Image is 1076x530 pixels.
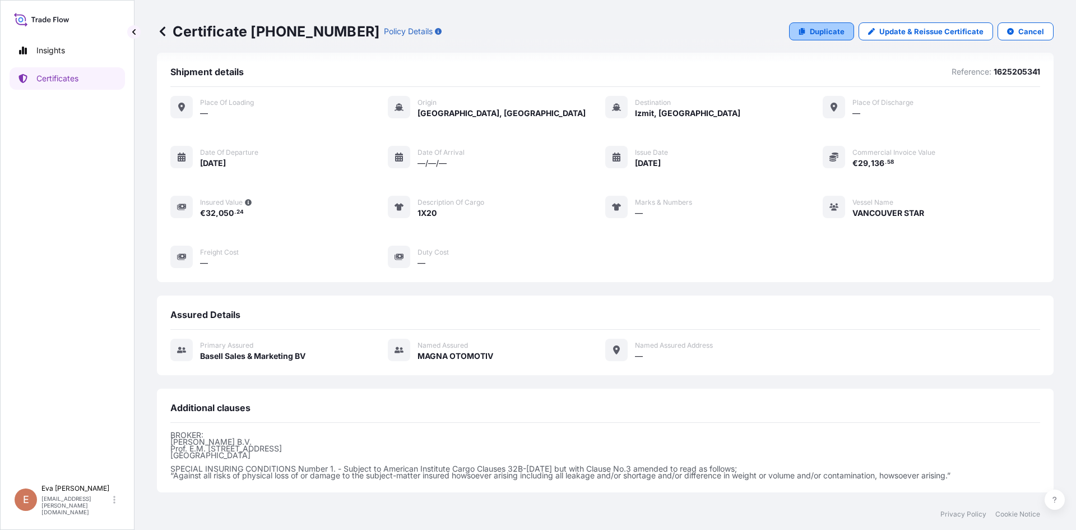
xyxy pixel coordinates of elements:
p: Insights [36,45,65,56]
span: — [852,108,860,119]
span: Shipment details [170,66,244,77]
span: — [635,351,643,362]
span: Date of arrival [418,148,465,157]
span: 050 [219,209,234,217]
p: Policy Details [384,26,433,37]
p: Reference: [952,66,991,77]
span: Commercial Invoice Value [852,148,935,157]
span: Marks & Numbers [635,198,692,207]
button: Cancel [998,22,1054,40]
span: Freight Cost [200,248,239,257]
span: E [23,494,29,505]
span: Description of cargo [418,198,484,207]
p: Certificate [PHONE_NUMBER] [157,22,379,40]
span: 1X20 [418,208,437,219]
span: . [885,160,887,164]
span: Primary assured [200,341,253,350]
p: Certificates [36,73,78,84]
p: Duplicate [810,26,845,37]
span: 24 [236,210,244,214]
span: [DATE] [635,158,661,169]
span: € [852,159,858,167]
span: Assured Details [170,309,240,320]
span: [GEOGRAPHIC_DATA], [GEOGRAPHIC_DATA] [418,108,586,119]
span: . [234,210,236,214]
span: Issue Date [635,148,668,157]
span: 32 [206,209,216,217]
span: VANCOUVER STAR [852,208,924,219]
span: 29 [858,159,868,167]
span: Date of departure [200,148,258,157]
span: 136 [871,159,884,167]
span: MAGNA OTOMOTIV [418,351,493,362]
span: , [216,209,219,217]
p: 1625205341 [994,66,1040,77]
p: [EMAIL_ADDRESS][PERSON_NAME][DOMAIN_NAME] [41,495,111,515]
span: Additional clauses [170,402,251,413]
span: Origin [418,98,437,107]
a: Duplicate [789,22,854,40]
a: Update & Reissue Certificate [859,22,993,40]
p: Cancel [1018,26,1044,37]
span: Duty Cost [418,248,449,257]
span: — [418,257,425,269]
span: € [200,209,206,217]
a: Cookie Notice [995,510,1040,519]
span: Named Assured [418,341,468,350]
a: Insights [10,39,125,62]
span: [DATE] [200,158,226,169]
p: BROKER: [PERSON_NAME] B.V. Prof. E.M. [STREET_ADDRESS] [GEOGRAPHIC_DATA] SPECIAL INSURING CONDITI... [170,432,1040,479]
span: — [635,208,643,219]
span: —/—/— [418,158,447,169]
span: Insured Value [200,198,243,207]
span: Destination [635,98,671,107]
a: Privacy Policy [940,510,986,519]
p: Update & Reissue Certificate [879,26,984,37]
span: Basell Sales & Marketing BV [200,351,305,362]
span: , [868,159,871,167]
span: Place of discharge [852,98,913,107]
p: Eva [PERSON_NAME] [41,484,111,493]
span: Vessel Name [852,198,893,207]
span: Izmit, [GEOGRAPHIC_DATA] [635,108,740,119]
span: — [200,108,208,119]
span: Place of Loading [200,98,254,107]
span: — [200,257,208,269]
span: Named Assured Address [635,341,713,350]
a: Certificates [10,67,125,90]
span: 58 [887,160,894,164]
